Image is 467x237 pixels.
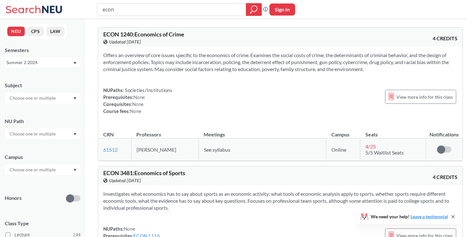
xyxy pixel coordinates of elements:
[426,125,463,138] th: Notifications
[46,27,64,36] button: LAW
[250,5,258,14] svg: magnifying glass
[103,87,172,115] div: NUPaths: Prerequisites: Corequisites: Course fees:
[103,147,118,153] a: 61512
[396,93,453,101] span: View more info for this class
[102,4,241,15] input: Class, professor, course number, "phrase"
[73,97,77,100] svg: Dropdown arrow
[103,31,184,38] span: ECON 1240 : Economics of Crime
[433,35,457,42] span: 4 CREDITS
[433,174,457,181] span: 4 CREDITS
[103,52,457,73] section: Offers an overview of core issues specific to the economics of crime. Examines the social costs o...
[103,190,457,211] section: Investigates what economics has to say about sports as an economic activity: what tools of econom...
[6,130,60,138] input: Choose one or multiple
[130,108,141,114] span: None
[5,118,80,125] div: NU Path
[365,143,376,149] span: 4 / 25
[6,166,60,174] input: Choose one or multiple
[6,94,60,102] input: Choose one or multiple
[199,125,326,138] th: Meetings
[246,3,262,16] div: magnifying glass
[5,154,80,161] div: Campus
[132,101,144,107] span: None
[109,177,141,184] span: Updated [DATE]
[27,27,44,36] button: CPS
[124,87,172,93] span: Societies/Institutions
[5,57,80,68] div: Summer 2 2024Dropdown arrow
[73,169,77,171] svg: Dropdown arrow
[5,128,80,139] div: Dropdown arrow
[5,47,80,54] div: Semesters
[326,125,360,138] th: Campus
[131,138,199,161] td: [PERSON_NAME]
[7,27,25,36] button: NEU
[103,131,114,138] div: CRN
[360,125,426,138] th: Seats
[371,214,448,219] span: We need your help!
[5,220,80,227] span: Class Type
[103,169,185,176] span: ECON 3481 : Economics of Sports
[5,93,80,103] div: Dropdown arrow
[5,82,80,89] div: Subject
[109,38,141,45] span: Updated [DATE]
[5,194,22,202] p: Honors
[365,149,404,155] span: 5/5 Waitlist Seats
[73,133,77,135] svg: Dropdown arrow
[269,3,295,16] button: Sign In
[73,62,77,64] svg: Dropdown arrow
[131,125,199,138] th: Professors
[204,147,230,153] span: See syllabus
[133,94,145,100] span: None
[6,59,73,66] div: Summer 2 2024
[124,226,135,232] span: None
[326,138,360,161] td: Online
[410,214,448,219] a: Leave a testimonial
[5,164,80,175] div: Dropdown arrow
